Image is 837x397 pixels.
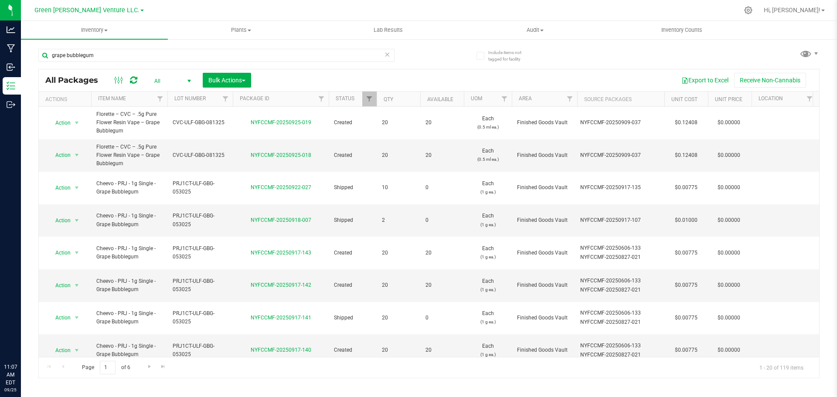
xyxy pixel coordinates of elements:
[96,143,162,168] span: Florette – CVC – .5g Pure Flower Resin Vape – Grape Bubblegum
[251,217,311,223] a: NYFCCMF-20250918-007
[469,309,507,326] span: Each
[384,96,393,102] a: Qty
[664,204,708,237] td: $0.01000
[517,119,572,127] span: Finished Goods Vault
[713,181,745,194] span: $0.00000
[664,302,708,335] td: $0.00775
[382,183,415,192] span: 10
[469,221,507,229] p: (1 g ea.)
[382,151,415,159] span: 20
[488,49,532,62] span: Include items not tagged for facility
[143,361,156,373] a: Go to the next page
[240,95,269,102] a: Package ID
[425,346,459,354] span: 20
[251,347,311,353] a: NYFCCMF-20250917-140
[34,7,139,14] span: Green [PERSON_NAME] Venture LLC.
[251,250,311,256] a: NYFCCMF-20250917-143
[580,309,662,317] div: Value 1: NYFCCMF-20250606-133
[96,212,162,228] span: Cheevo - PRJ - 1g Single - Grape Bubblegum
[563,92,577,106] a: Filter
[764,7,820,14] span: Hi, [PERSON_NAME]!
[334,346,371,354] span: Created
[580,244,662,252] div: Value 1: NYFCCMF-20250606-133
[21,21,168,39] a: Inventory
[803,92,817,106] a: Filter
[713,149,745,162] span: $0.00000
[251,152,311,158] a: NYFCCMF-20250925-018
[650,26,714,34] span: Inventory Counts
[469,350,507,359] p: (1 g ea.)
[334,151,371,159] span: Created
[7,100,15,109] inline-svg: Outbound
[580,286,662,294] div: Value 2: NYFCCMF-20250827-021
[48,182,71,194] span: Action
[48,117,71,129] span: Action
[384,49,390,60] span: Clear
[96,342,162,359] span: Cheevo - PRJ - 1g Single - Grape Bubblegum
[382,314,415,322] span: 20
[519,95,532,102] a: Area
[427,96,453,102] a: Available
[96,277,162,294] span: Cheevo - PRJ - 1g Single - Grape Bubblegum
[9,327,35,353] iframe: Resource center
[469,155,507,163] p: (0.5 ml ea.)
[425,281,459,289] span: 20
[173,342,228,359] span: PRJ1CT-ULF-GBG-053025
[713,214,745,227] span: $0.00000
[96,110,162,136] span: Florette – CVC – .5g Pure Flower Resin Vape – Grape Bubblegum
[713,247,745,259] span: $0.00000
[664,107,708,139] td: $0.12408
[7,44,15,53] inline-svg: Manufacturing
[168,26,314,34] span: Plants
[382,281,415,289] span: 20
[315,21,462,39] a: Lab Results
[580,277,662,285] div: Value 1: NYFCCMF-20250606-133
[4,387,17,393] p: 09/25
[517,314,572,322] span: Finished Goods Vault
[334,183,371,192] span: Shipped
[48,214,71,227] span: Action
[173,151,228,159] span: CVC-ULF-GBG-081325
[71,279,82,292] span: select
[168,21,315,39] a: Plants
[664,334,708,367] td: $0.00775
[4,363,17,387] p: 11:07 AM EDT
[173,244,228,261] span: PRJ1CT-ULF-GBG-053025
[517,249,572,257] span: Finished Goods Vault
[251,282,311,288] a: NYFCCMF-20250917-142
[45,96,88,102] div: Actions
[469,180,507,196] span: Each
[517,151,572,159] span: Finished Goods Vault
[469,318,507,326] p: (1 g ea.)
[7,81,15,90] inline-svg: Inventory
[334,249,371,257] span: Created
[713,116,745,129] span: $0.00000
[580,342,662,350] div: Value 1: NYFCCMF-20250606-133
[580,351,662,359] div: Value 2: NYFCCMF-20250827-021
[577,92,664,107] th: Source Packages
[425,151,459,159] span: 20
[362,92,377,106] a: Filter
[71,214,82,227] span: select
[517,281,572,289] span: Finished Goods Vault
[48,149,71,161] span: Action
[208,77,245,84] span: Bulk Actions
[96,309,162,326] span: Cheevo - PRJ - 1g Single - Grape Bubblegum
[334,314,371,322] span: Shipped
[734,73,806,88] button: Receive Non-Cannabis
[425,314,459,322] span: 0
[7,25,15,34] inline-svg: Analytics
[251,119,311,126] a: NYFCCMF-20250925-019
[671,96,697,102] a: Unit Cost
[609,21,755,39] a: Inventory Counts
[469,115,507,131] span: Each
[462,21,609,39] a: Audit
[382,216,415,224] span: 2
[425,249,459,257] span: 20
[48,279,71,292] span: Action
[469,285,507,294] p: (1 g ea.)
[713,279,745,292] span: $0.00000
[664,269,708,302] td: $0.00775
[48,247,71,259] span: Action
[715,96,742,102] a: Unit Price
